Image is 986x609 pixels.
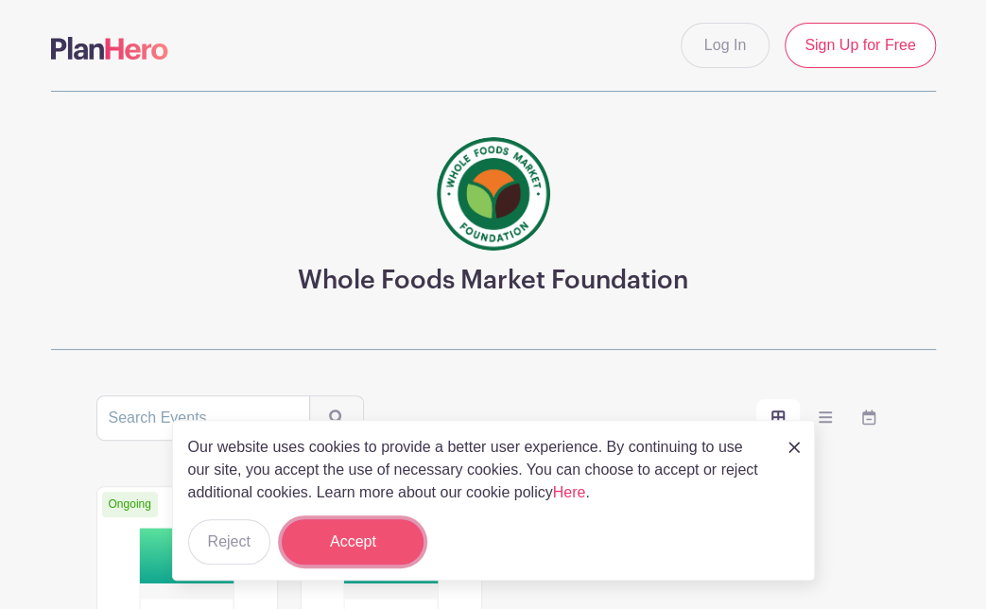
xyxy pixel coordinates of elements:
[788,442,800,453] img: close_button-5f87c8562297e5c2d7936805f587ecaba9071eb48480494691a3f1689db116b3.svg
[188,436,769,504] p: Our website uses cookies to provide a better user experience. By continuing to use our site, you ...
[282,519,424,565] button: Accept
[96,395,310,441] input: Search Events
[681,23,770,68] a: Log In
[298,266,688,296] h3: Whole Foods Market Foundation
[553,484,586,500] a: Here
[437,137,550,251] img: wfmf_primary_badge_4c.png
[785,23,935,68] a: Sign Up for Free
[51,37,168,60] img: logo-507f7623f17ff9eddc593b1ce0a138ce2505c220e1c5a4e2b4648c50719b7d32.svg
[756,399,891,437] div: order and view
[188,519,270,565] button: Reject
